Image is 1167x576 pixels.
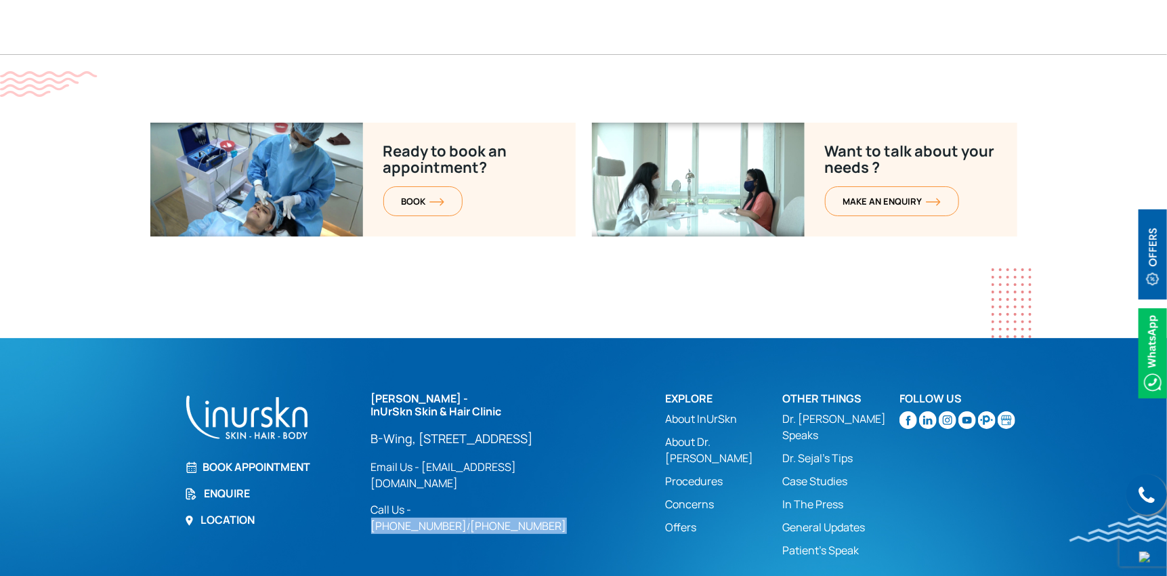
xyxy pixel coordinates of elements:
h2: Explore [665,392,782,405]
a: Concerns [665,496,782,512]
a: MAKE AN enquiryorange-arrow [825,186,959,216]
img: instagram [939,411,956,429]
img: Location [184,516,194,526]
span: MAKE AN enquiry [843,195,941,207]
a: Dr. [PERSON_NAME] Speaks [782,411,899,443]
img: Whatsappicon [1139,308,1167,398]
span: BOOK [402,195,444,207]
a: Book Appointment [184,459,355,475]
img: up-blue-arrow.svg [1139,552,1150,562]
img: orange-arrow [926,198,941,206]
img: bluewave [1069,515,1167,542]
p: Ready to book an appointment? [383,143,555,176]
h2: Follow Us [899,392,1017,405]
a: Dr. Sejal's Tips [782,450,899,466]
a: In The Press [782,496,899,512]
img: dotes1 [992,268,1032,338]
a: BOOKorange-arrow [383,186,463,216]
a: Location [184,512,355,528]
a: Enquire [184,485,355,501]
a: Whatsappicon [1139,345,1167,360]
a: Patient’s Speak [782,542,899,558]
div: / [371,392,650,534]
h2: [PERSON_NAME] - InUrSkn Skin & Hair Clinic [371,392,595,418]
img: linkedin [919,411,937,429]
a: Email Us - [EMAIL_ADDRESS][DOMAIN_NAME] [371,459,595,491]
img: Ready-to-book [592,123,805,236]
a: [PHONE_NUMBER] [471,518,567,533]
a: Procedures [665,473,782,489]
a: About Dr. [PERSON_NAME] [665,434,782,466]
img: facebook [899,411,917,429]
a: About InUrSkn [665,411,782,427]
img: Book Appointment [184,461,196,474]
img: offerBt [1139,209,1167,300]
img: youtube [958,411,976,429]
a: Call Us - [PHONE_NUMBER] [371,502,467,533]
img: orange-arrow [429,198,444,206]
h2: Other Things [782,392,899,405]
p: Want to talk about your needs ? [825,143,997,176]
a: Case Studies [782,473,899,489]
img: sejal-saheta-dermatologist [978,411,996,429]
a: Offers [665,519,782,535]
img: Skin-and-Hair-Clinic [998,411,1015,429]
a: B-Wing, [STREET_ADDRESS] [371,430,595,447]
img: inurskn-footer-logo [184,392,310,442]
a: General Updates [782,519,899,535]
img: Enquire [184,487,198,501]
img: Want-to-talk-about [150,123,363,236]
